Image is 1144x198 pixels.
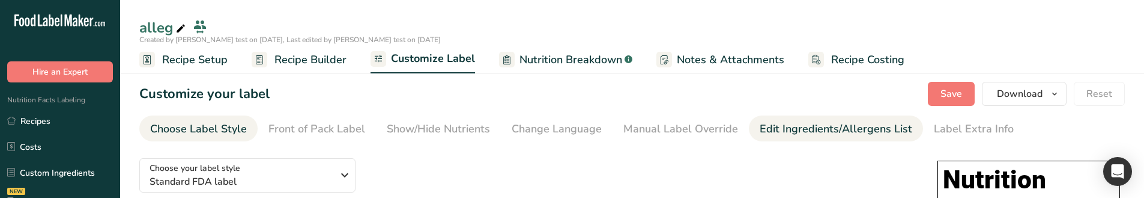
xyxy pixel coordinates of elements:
[808,46,904,73] a: Recipe Costing
[1086,87,1112,101] span: Reset
[162,52,228,68] span: Recipe Setup
[150,162,240,175] span: Choose your label style
[274,52,347,68] span: Recipe Builder
[7,188,25,195] div: NEW
[519,52,622,68] span: Nutrition Breakdown
[252,46,347,73] a: Recipe Builder
[499,46,632,73] a: Nutrition Breakdown
[928,82,975,106] button: Save
[139,46,228,73] a: Recipe Setup
[760,121,912,137] div: Edit Ingredients/Allergens List
[982,82,1067,106] button: Download
[371,45,475,74] a: Customize Label
[139,35,441,45] span: Created by [PERSON_NAME] test on [DATE], Last edited by [PERSON_NAME] test on [DATE]
[1103,157,1132,186] div: Open Intercom Messenger
[139,158,356,193] button: Choose your label style Standard FDA label
[139,17,188,39] div: alleg
[391,51,475,67] span: Customize Label
[139,84,270,104] h1: Customize your label
[1074,82,1125,106] button: Reset
[831,52,904,68] span: Recipe Costing
[7,61,113,82] button: Hire an Expert
[150,175,333,189] span: Standard FDA label
[934,121,1014,137] div: Label Extra Info
[677,52,784,68] span: Notes & Attachments
[940,87,962,101] span: Save
[656,46,784,73] a: Notes & Attachments
[997,87,1043,101] span: Download
[623,121,738,137] div: Manual Label Override
[150,121,247,137] div: Choose Label Style
[512,121,602,137] div: Change Language
[387,121,490,137] div: Show/Hide Nutrients
[268,121,365,137] div: Front of Pack Label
